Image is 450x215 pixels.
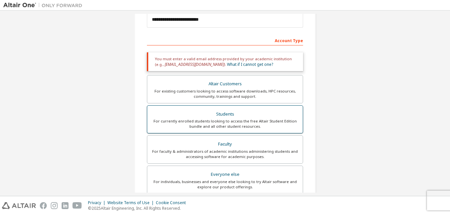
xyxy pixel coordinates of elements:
[72,202,82,209] img: youtube.svg
[151,179,299,190] div: For individuals, businesses and everyone else looking to try Altair software and explore our prod...
[151,89,299,99] div: For existing customers looking to access software downloads, HPC resources, community, trainings ...
[147,52,303,71] div: You must enter a valid email address provided by your academic institution (e.g., ).
[88,200,107,205] div: Privacy
[147,35,303,45] div: Account Type
[156,200,190,205] div: Cookie Consent
[62,202,69,209] img: linkedin.svg
[165,62,224,67] span: [EMAIL_ADDRESS][DOMAIN_NAME]
[151,79,299,89] div: Altair Customers
[3,2,86,9] img: Altair One
[51,202,58,209] img: instagram.svg
[88,205,190,211] p: © 2025 Altair Engineering, Inc. All Rights Reserved.
[40,202,47,209] img: facebook.svg
[151,170,299,179] div: Everyone else
[151,149,299,159] div: For faculty & administrators of academic institutions administering students and accessing softwa...
[151,140,299,149] div: Faculty
[107,200,156,205] div: Website Terms of Use
[151,110,299,119] div: Students
[151,119,299,129] div: For currently enrolled students looking to access the free Altair Student Edition bundle and all ...
[227,62,273,67] a: What if I cannot get one?
[2,202,36,209] img: altair_logo.svg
